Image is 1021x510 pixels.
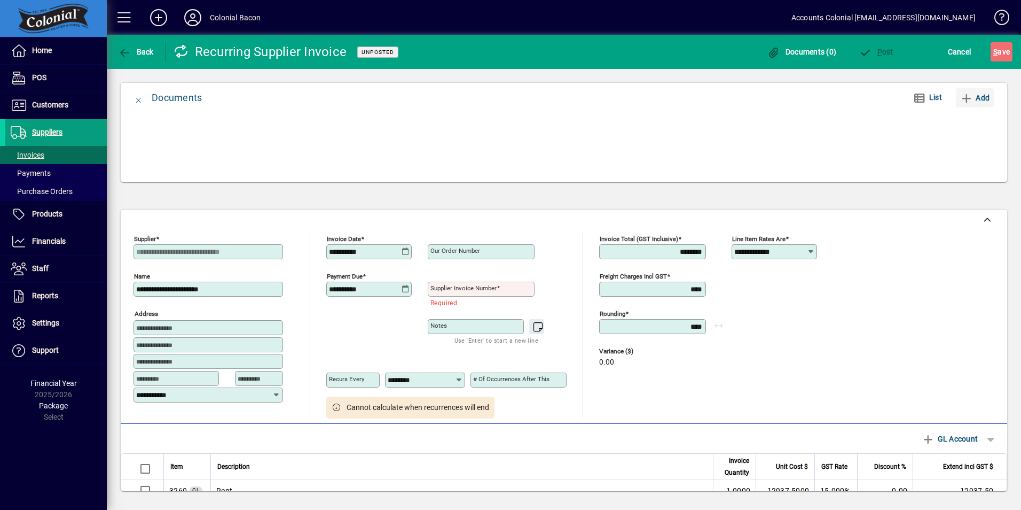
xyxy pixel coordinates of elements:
[5,201,107,228] a: Products
[993,48,998,56] span: S
[713,480,756,501] td: 1.0000
[991,42,1012,61] button: Save
[107,42,166,61] app-page-header-button: Back
[756,480,814,501] td: 12937.5000
[732,235,786,243] mat-label: Line item rates are
[874,461,906,473] span: Discount %
[11,187,73,196] span: Purchase Orders
[5,65,107,91] a: POS
[599,358,614,367] span: 0.00
[152,89,202,106] div: Documents
[5,164,107,182] a: Payments
[5,182,107,200] a: Purchase Orders
[217,461,250,473] span: Description
[454,334,538,346] mat-hint: Use 'Enter' to start a new line
[430,247,480,254] mat-label: Our order number
[5,283,107,310] a: Reports
[32,101,68,109] span: Customers
[170,461,183,473] span: Item
[720,455,749,478] span: Invoice Quantity
[30,379,77,388] span: Financial Year
[916,429,983,449] button: GL Account
[776,461,808,473] span: Unit Cost $
[956,88,994,107] button: Add
[327,273,363,280] mat-label: Payment due
[814,480,857,501] td: 15.000%
[856,42,896,61] button: Post
[32,346,59,354] span: Support
[11,151,44,159] span: Invoices
[943,461,993,473] span: Extend incl GST $
[5,37,107,64] a: Home
[126,85,152,111] button: Close
[929,93,942,102] span: List
[5,146,107,164] a: Invoices
[600,273,667,280] mat-label: Freight charges incl GST
[11,169,51,177] span: Payments
[857,480,913,501] td: 0.00
[859,48,893,56] span: ost
[767,48,836,56] span: Documents (0)
[176,8,210,27] button: Profile
[210,480,713,501] td: Rent
[600,310,625,318] mat-label: Rounding
[32,264,49,273] span: Staff
[791,9,976,26] div: Accounts Colonial [EMAIL_ADDRESS][DOMAIN_NAME]
[430,297,526,308] mat-error: Required
[32,319,59,327] span: Settings
[134,273,150,280] mat-label: Name
[913,480,1007,501] td: 12937.50
[945,42,974,61] button: Cancel
[5,256,107,282] a: Staff
[174,43,347,60] div: Recurring Supplier Invoice
[473,375,549,383] mat-label: # of occurrences after this
[5,92,107,119] a: Customers
[993,43,1010,60] span: ave
[430,284,497,292] mat-label: Supplier invoice number
[986,2,1008,37] a: Knowledge Base
[430,322,447,329] mat-label: Notes
[115,42,156,61] button: Back
[599,348,663,355] span: Variance ($)
[32,128,62,136] span: Suppliers
[169,485,187,496] span: Rent
[32,210,62,218] span: Products
[948,43,971,60] span: Cancel
[600,235,678,243] mat-label: Invoice Total (GST inclusive)
[5,310,107,337] a: Settings
[5,337,107,364] a: Support
[5,228,107,255] a: Financials
[39,401,68,410] span: Package
[32,237,66,245] span: Financials
[922,430,978,447] span: GL Account
[764,42,839,61] button: Documents (0)
[960,89,989,106] span: Add
[32,73,46,82] span: POS
[362,49,394,56] span: Unposted
[134,235,156,243] mat-label: Supplier
[347,402,489,413] span: Cannot calculate when recurrences will end
[877,48,882,56] span: P
[821,461,847,473] span: GST Rate
[32,291,58,300] span: Reports
[142,8,176,27] button: Add
[329,375,364,383] mat-label: Recurs every
[192,488,200,493] span: GL
[327,235,361,243] mat-label: Invoice date
[118,48,154,56] span: Back
[905,88,951,107] button: List
[210,9,261,26] div: Colonial Bacon
[32,46,52,55] span: Home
